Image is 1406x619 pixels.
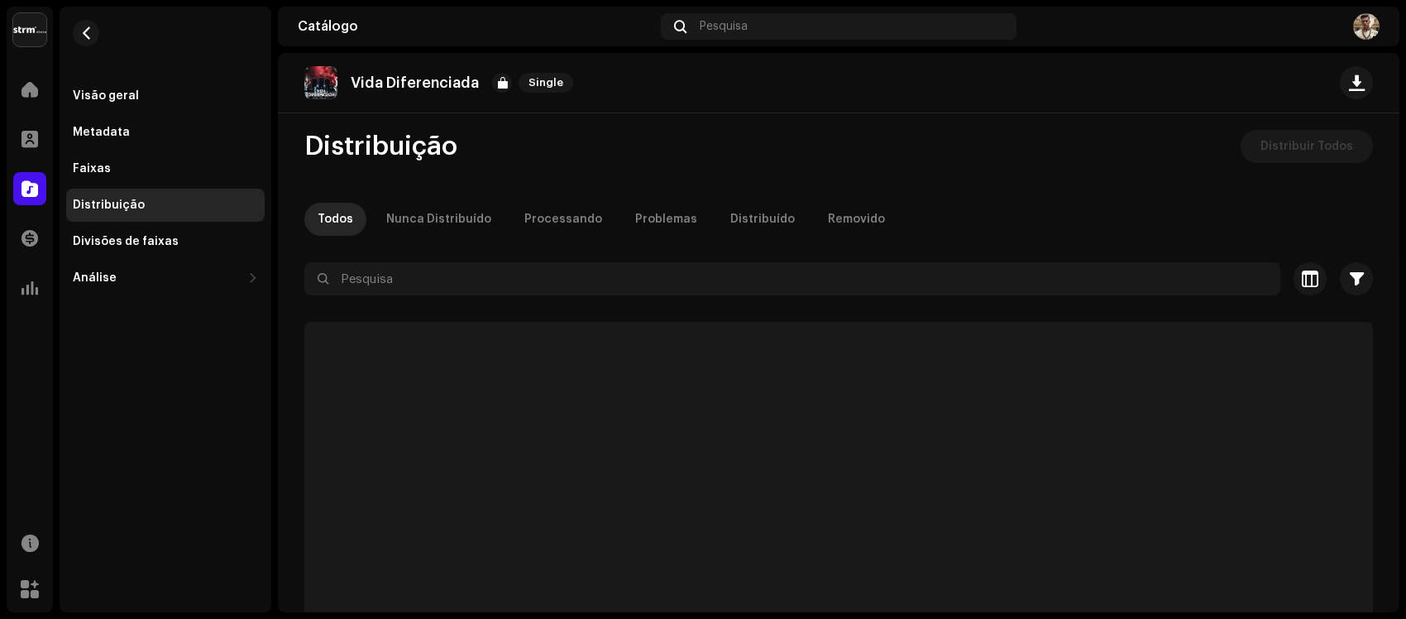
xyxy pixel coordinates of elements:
div: Processando [524,203,602,236]
div: Removido [828,203,885,236]
div: Análise [73,271,117,285]
span: Pesquisa [700,20,748,33]
span: Single [519,73,573,93]
re-m-nav-item: Divisões de faixas [66,225,265,258]
div: Nunca Distribuído [386,203,491,236]
re-m-nav-item: Visão geral [66,79,265,113]
div: Visão geral [73,89,139,103]
div: Catálogo [298,20,654,33]
div: Faixas [73,162,111,175]
re-m-nav-dropdown: Análise [66,262,265,295]
re-m-nav-item: Faixas [66,152,265,185]
div: Metadata [73,126,130,139]
div: Todos [318,203,353,236]
img: 1298afe1-fec9-4951-a5e1-33cccf13abde [1353,13,1380,40]
span: Distribuir Todos [1260,130,1353,163]
input: Pesquisa [304,262,1280,295]
span: Distribuição [304,130,457,163]
div: Distribuído [730,203,795,236]
re-m-nav-item: Distribuição [66,189,265,222]
div: Problemas [635,203,697,236]
div: Distribuição [73,199,145,212]
button: Distribuir Todos [1241,130,1373,163]
img: 408b884b-546b-4518-8448-1008f9c76b02 [13,13,46,46]
div: Divisões de faixas [73,235,179,248]
img: 007c5128-bef0-4af1-84d1-950eea782e30 [304,66,337,99]
re-m-nav-item: Metadata [66,116,265,149]
p: Vida Diferenciada [351,74,479,92]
